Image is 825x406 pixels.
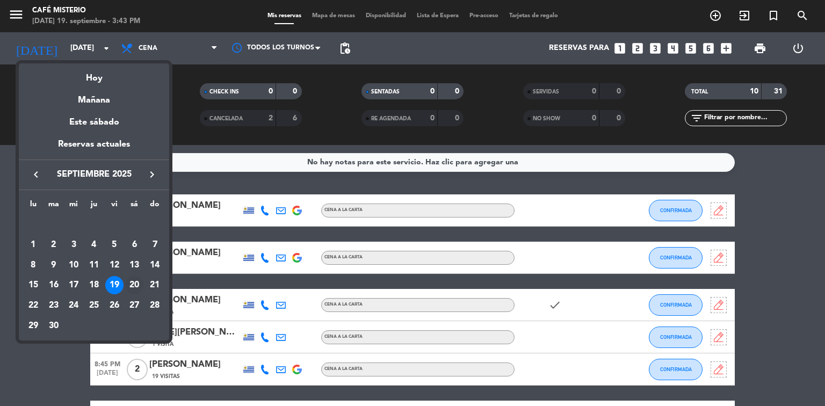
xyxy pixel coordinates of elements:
[24,256,42,274] div: 8
[45,276,63,294] div: 16
[85,236,103,254] div: 4
[19,85,169,107] div: Mañana
[23,198,44,215] th: lunes
[19,107,169,137] div: Este sábado
[104,255,125,275] td: 12 de septiembre de 2025
[85,276,103,294] div: 18
[104,198,125,215] th: viernes
[45,317,63,335] div: 30
[45,256,63,274] div: 9
[24,296,42,315] div: 22
[125,198,145,215] th: sábado
[125,235,145,255] td: 6 de septiembre de 2025
[23,295,44,316] td: 22 de septiembre de 2025
[144,235,165,255] td: 7 de septiembre de 2025
[24,317,42,335] div: 29
[23,235,44,255] td: 1 de septiembre de 2025
[64,296,83,315] div: 24
[63,198,84,215] th: miércoles
[144,198,165,215] th: domingo
[26,168,46,182] button: keyboard_arrow_left
[30,168,42,181] i: keyboard_arrow_left
[63,295,84,316] td: 24 de septiembre de 2025
[144,255,165,275] td: 14 de septiembre de 2025
[146,168,158,181] i: keyboard_arrow_right
[44,316,64,336] td: 30 de septiembre de 2025
[144,295,165,316] td: 28 de septiembre de 2025
[23,275,44,295] td: 15 de septiembre de 2025
[104,235,125,255] td: 5 de septiembre de 2025
[23,316,44,336] td: 29 de septiembre de 2025
[84,295,104,316] td: 25 de septiembre de 2025
[64,236,83,254] div: 3
[63,255,84,275] td: 10 de septiembre de 2025
[46,168,142,182] span: septiembre 2025
[45,236,63,254] div: 2
[104,295,125,316] td: 26 de septiembre de 2025
[105,256,124,274] div: 12
[125,275,145,295] td: 20 de septiembre de 2025
[105,236,124,254] div: 5
[45,296,63,315] div: 23
[24,236,42,254] div: 1
[125,236,143,254] div: 6
[125,256,143,274] div: 13
[146,236,164,254] div: 7
[125,276,143,294] div: 20
[23,214,165,235] td: SEP.
[64,276,83,294] div: 17
[63,275,84,295] td: 17 de septiembre de 2025
[44,235,64,255] td: 2 de septiembre de 2025
[105,296,124,315] div: 26
[146,296,164,315] div: 28
[125,255,145,275] td: 13 de septiembre de 2025
[19,63,169,85] div: Hoy
[84,255,104,275] td: 11 de septiembre de 2025
[84,275,104,295] td: 18 de septiembre de 2025
[44,295,64,316] td: 23 de septiembre de 2025
[44,198,64,215] th: martes
[146,276,164,294] div: 21
[19,137,169,160] div: Reservas actuales
[104,275,125,295] td: 19 de septiembre de 2025
[63,235,84,255] td: 3 de septiembre de 2025
[84,198,104,215] th: jueves
[146,256,164,274] div: 14
[24,276,42,294] div: 15
[64,256,83,274] div: 10
[144,275,165,295] td: 21 de septiembre de 2025
[23,255,44,275] td: 8 de septiembre de 2025
[84,235,104,255] td: 4 de septiembre de 2025
[85,256,103,274] div: 11
[125,295,145,316] td: 27 de septiembre de 2025
[105,276,124,294] div: 19
[44,275,64,295] td: 16 de septiembre de 2025
[44,255,64,275] td: 9 de septiembre de 2025
[142,168,162,182] button: keyboard_arrow_right
[125,296,143,315] div: 27
[85,296,103,315] div: 25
